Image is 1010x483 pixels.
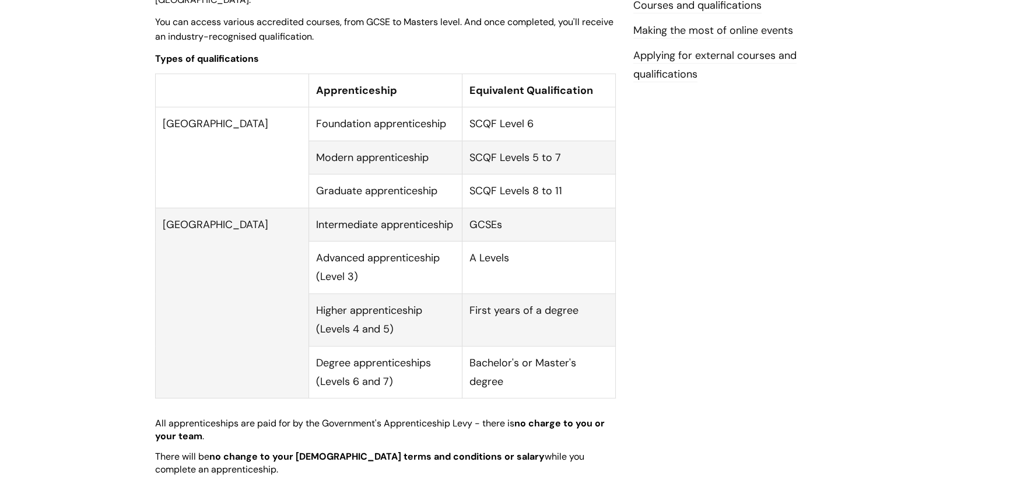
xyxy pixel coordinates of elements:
td: SCQF Level 6 [462,107,615,141]
strong: no charge to you or your team [155,417,605,442]
a: Applying for external courses and qualifications [633,48,797,82]
td: Intermediate apprenticeship [308,208,462,241]
td: [GEOGRAPHIC_DATA] [156,107,309,208]
a: Making the most of online events [633,23,793,38]
td: Degree apprenticeships (Levels 6 and 7) [308,346,462,398]
td: GCSEs [462,208,615,241]
td: Bachelor's or Master's degree [462,346,615,398]
td: [GEOGRAPHIC_DATA] [156,208,309,398]
td: First years of a degree [462,293,615,346]
td: SCQF Levels 5 to 7 [462,141,615,174]
span: You can access various accredited courses, from GCSE to Masters level. And once completed, you'll... [155,16,613,43]
span: All apprenticeships are paid for by the Government's Apprenticeship Levy - there is . [155,417,605,442]
td: Foundation apprenticeship [308,107,462,141]
td: Higher apprenticeship (Levels 4 and 5) [308,293,462,346]
td: Modern apprenticeship [308,141,462,174]
strong: no change to your [DEMOGRAPHIC_DATA] terms and conditions or salary [209,450,545,463]
span: There will be while you complete an apprenticeship. [155,450,584,475]
th: Equivalent Qualification [462,74,615,107]
td: Advanced apprenticeship (Level 3) [308,242,462,294]
span: Types of qualifications [155,52,259,65]
td: Graduate apprenticeship [308,174,462,208]
td: SCQF Levels 8 to 11 [462,174,615,208]
th: Apprenticeship [308,74,462,107]
td: A Levels [462,242,615,294]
